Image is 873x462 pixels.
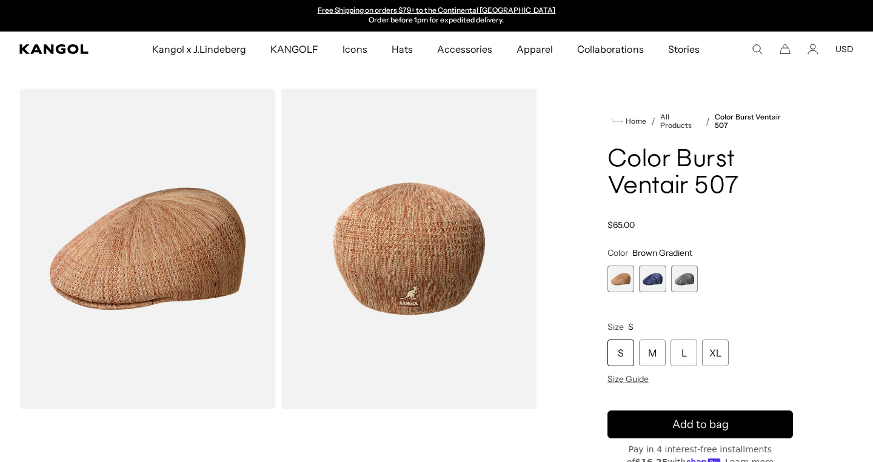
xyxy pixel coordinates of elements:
div: XL [702,340,729,366]
a: Color Burst Ventair 507 [715,113,793,130]
a: Accessories [425,32,504,67]
div: S [607,340,634,366]
div: Announcement [312,6,561,25]
span: Size [607,321,624,332]
li: / [701,114,710,129]
span: KANGOLF [270,32,318,67]
nav: breadcrumbs [607,113,793,130]
slideshow-component: Announcement bar [312,6,561,25]
label: Denim Gradient [639,266,666,292]
h1: Color Burst Ventair 507 [607,147,793,200]
p: Order before 1pm for expedited delivery. [318,16,556,25]
a: Icons [330,32,379,67]
div: 2 of 3 [639,266,666,292]
li: / [646,114,655,129]
a: Home [612,116,646,127]
span: Icons [343,32,367,67]
a: Free Shipping on orders $79+ to the Continental [GEOGRAPHIC_DATA] [318,5,556,15]
span: Stories [668,32,700,67]
a: Hats [380,32,425,67]
product-gallery: Gallery Viewer [19,89,537,409]
span: Accessories [437,32,492,67]
div: 3 of 3 [671,266,698,292]
span: Color [607,247,628,258]
a: Account [808,44,818,55]
a: Kangol [19,44,99,54]
div: 2 of 2 [312,6,561,25]
img: color-brown-gradient [19,89,276,409]
img: color-brown-gradient [281,89,537,409]
span: Home [623,117,646,126]
a: KANGOLF [258,32,330,67]
span: Apparel [517,32,553,67]
button: USD [835,44,854,55]
div: M [639,340,666,366]
span: $65.00 [607,219,635,230]
span: Kangol x J.Lindeberg [152,32,247,67]
span: Hats [392,32,413,67]
a: Kangol x J.Lindeberg [140,32,259,67]
span: Size Guide [607,373,649,384]
button: Add to bag [607,410,793,438]
span: S [628,321,634,332]
label: Black Gradient [671,266,698,292]
a: Collaborations [565,32,655,67]
a: Apparel [504,32,565,67]
div: L [671,340,697,366]
summary: Search here [752,44,763,55]
div: 1 of 3 [607,266,634,292]
span: Brown Gradient [632,247,692,258]
a: Stories [656,32,712,67]
a: All Products [660,113,701,130]
button: Cart [780,44,791,55]
span: Collaborations [577,32,643,67]
span: Add to bag [672,417,729,433]
label: Brown Gradient [607,266,634,292]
